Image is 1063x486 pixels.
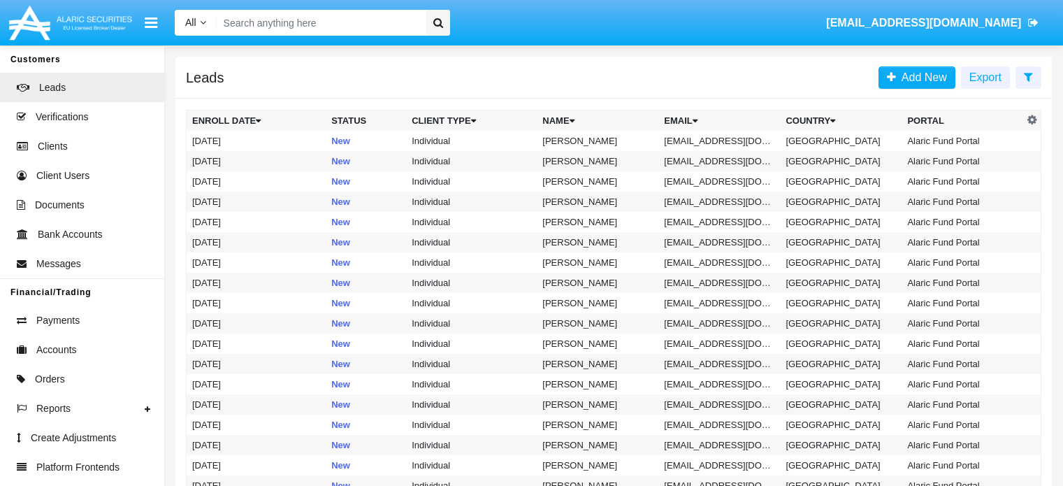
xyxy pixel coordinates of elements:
[406,212,537,232] td: Individual
[406,171,537,192] td: Individual
[326,232,406,252] td: New
[658,151,780,171] td: [EMAIL_ADDRESS][DOMAIN_NAME]
[537,232,658,252] td: [PERSON_NAME]
[537,110,658,131] th: Name
[902,374,1023,394] td: Alaric Fund Portal
[38,139,68,154] span: Clients
[406,455,537,476] td: Individual
[902,293,1023,313] td: Alaric Fund Portal
[902,131,1023,151] td: Alaric Fund Portal
[780,151,902,171] td: [GEOGRAPHIC_DATA]
[187,415,326,435] td: [DATE]
[406,313,537,334] td: Individual
[406,151,537,171] td: Individual
[326,110,406,131] th: Status
[187,212,326,232] td: [DATE]
[537,455,658,476] td: [PERSON_NAME]
[326,273,406,293] td: New
[36,313,80,328] span: Payments
[537,394,658,415] td: [PERSON_NAME]
[969,71,1001,83] span: Export
[187,293,326,313] td: [DATE]
[826,17,1021,29] span: [EMAIL_ADDRESS][DOMAIN_NAME]
[537,415,658,435] td: [PERSON_NAME]
[326,131,406,151] td: New
[36,257,81,271] span: Messages
[537,374,658,394] td: [PERSON_NAME]
[326,212,406,232] td: New
[186,72,224,83] h5: Leads
[187,273,326,293] td: [DATE]
[537,435,658,455] td: [PERSON_NAME]
[658,415,780,435] td: [EMAIL_ADDRESS][DOMAIN_NAME]
[780,110,902,131] th: Country
[217,10,421,36] input: Search
[658,374,780,394] td: [EMAIL_ADDRESS][DOMAIN_NAME]
[326,293,406,313] td: New
[902,415,1023,435] td: Alaric Fund Portal
[537,192,658,212] td: [PERSON_NAME]
[780,455,902,476] td: [GEOGRAPHIC_DATA]
[406,415,537,435] td: Individual
[658,435,780,455] td: [EMAIL_ADDRESS][DOMAIN_NAME]
[902,313,1023,334] td: Alaric Fund Portal
[902,354,1023,374] td: Alaric Fund Portal
[780,232,902,252] td: [GEOGRAPHIC_DATA]
[537,273,658,293] td: [PERSON_NAME]
[537,252,658,273] td: [PERSON_NAME]
[658,334,780,354] td: [EMAIL_ADDRESS][DOMAIN_NAME]
[878,66,955,89] a: Add New
[326,252,406,273] td: New
[406,334,537,354] td: Individual
[187,455,326,476] td: [DATE]
[780,374,902,394] td: [GEOGRAPHIC_DATA]
[902,334,1023,354] td: Alaric Fund Portal
[780,435,902,455] td: [GEOGRAPHIC_DATA]
[780,293,902,313] td: [GEOGRAPHIC_DATA]
[902,151,1023,171] td: Alaric Fund Portal
[406,374,537,394] td: Individual
[780,394,902,415] td: [GEOGRAPHIC_DATA]
[537,293,658,313] td: [PERSON_NAME]
[537,313,658,334] td: [PERSON_NAME]
[658,192,780,212] td: [EMAIL_ADDRESS][DOMAIN_NAME]
[658,171,780,192] td: [EMAIL_ADDRESS][DOMAIN_NAME]
[406,435,537,455] td: Individual
[780,354,902,374] td: [GEOGRAPHIC_DATA]
[658,232,780,252] td: [EMAIL_ADDRESS][DOMAIN_NAME]
[326,455,406,476] td: New
[820,3,1046,43] a: [EMAIL_ADDRESS][DOMAIN_NAME]
[658,394,780,415] td: [EMAIL_ADDRESS][DOMAIN_NAME]
[187,435,326,455] td: [DATE]
[902,232,1023,252] td: Alaric Fund Portal
[406,110,537,131] th: Client Type
[658,212,780,232] td: [EMAIL_ADDRESS][DOMAIN_NAME]
[406,394,537,415] td: Individual
[658,273,780,293] td: [EMAIL_ADDRESS][DOMAIN_NAME]
[780,171,902,192] td: [GEOGRAPHIC_DATA]
[185,17,196,28] span: All
[658,313,780,334] td: [EMAIL_ADDRESS][DOMAIN_NAME]
[658,110,780,131] th: Email
[780,131,902,151] td: [GEOGRAPHIC_DATA]
[406,273,537,293] td: Individual
[780,252,902,273] td: [GEOGRAPHIC_DATA]
[902,110,1023,131] th: Portal
[326,415,406,435] td: New
[326,192,406,212] td: New
[326,151,406,171] td: New
[902,394,1023,415] td: Alaric Fund Portal
[39,80,66,95] span: Leads
[780,212,902,232] td: [GEOGRAPHIC_DATA]
[7,2,134,43] img: Logo image
[187,171,326,192] td: [DATE]
[187,192,326,212] td: [DATE]
[36,110,88,124] span: Verifications
[187,334,326,354] td: [DATE]
[902,212,1023,232] td: Alaric Fund Portal
[36,401,71,416] span: Reports
[658,455,780,476] td: [EMAIL_ADDRESS][DOMAIN_NAME]
[187,394,326,415] td: [DATE]
[187,131,326,151] td: [DATE]
[36,460,120,475] span: Platform Frontends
